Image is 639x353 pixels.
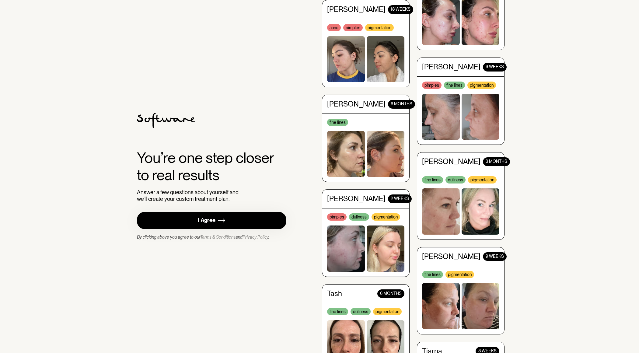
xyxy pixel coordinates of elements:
[468,176,497,183] div: pigmentation
[327,308,348,315] div: fine lines
[327,289,342,298] div: Tash
[422,81,442,89] div: pimples
[444,81,465,89] div: fine lines
[388,100,415,108] div: 6 months
[388,5,413,14] div: 18 WEEKS
[327,118,348,126] div: fine lines
[483,62,507,71] div: 9 WEEKS
[372,213,400,220] div: pigmentation
[137,234,269,240] div: By clicking above you agree to our and .
[445,271,474,278] div: pigmentation
[243,235,268,239] a: Privacy Policy
[198,217,215,224] div: I Agree
[445,176,466,183] div: dullness
[343,24,363,31] div: pimples
[483,252,507,261] div: 9 WEEKS
[327,5,386,14] div: [PERSON_NAME]
[365,24,394,31] div: pigmentation
[422,157,480,166] div: [PERSON_NAME]
[327,24,341,31] div: acne
[422,252,480,261] div: [PERSON_NAME]
[483,157,510,166] div: 3 MONTHS
[351,308,371,315] div: dullness
[137,189,241,202] div: Answer a few questions about yourself and we'll create your custom treatment plan.
[327,194,386,203] div: [PERSON_NAME]
[377,289,404,298] div: 6 MONTHS
[349,213,369,220] div: dullness
[422,176,443,183] div: fine lines
[200,235,236,239] a: Terms & Conditions
[137,149,286,184] div: You’re one step closer to real results
[467,81,496,89] div: pigmentation
[373,308,402,315] div: pigmentation
[388,194,412,203] div: 2 WEEKS
[422,62,480,71] div: [PERSON_NAME]
[327,100,386,108] div: [PERSON_NAME]
[137,212,286,229] a: I Agree
[422,271,443,278] div: fine lines
[327,213,347,220] div: pimples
